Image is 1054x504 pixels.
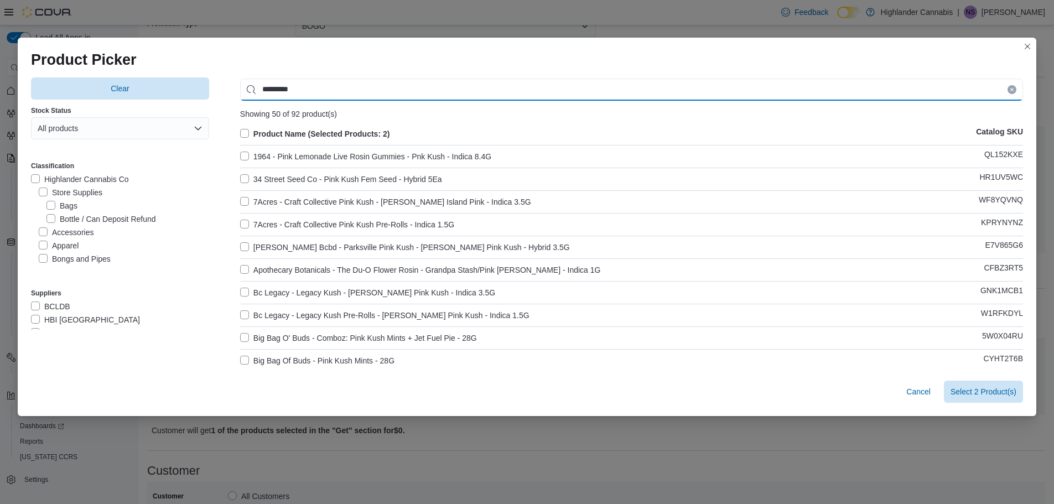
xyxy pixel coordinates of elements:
label: Cleaning Supplies [39,266,115,279]
label: Highlander Cannabis Co [31,173,129,186]
p: HR1UV5WC [979,173,1023,186]
h1: Product Picker [31,51,137,69]
label: Product Name (Selected Products: 2) [240,127,390,141]
label: Bc Legacy - Legacy Kush - [PERSON_NAME] Pink Kush - Indica 3.5G [240,286,495,299]
p: 5W0X04RU [982,331,1023,345]
label: BCLDB [31,300,70,313]
div: Showing 50 of 92 product(s) [240,110,1023,118]
label: Apparel [39,239,79,252]
button: Cancel [902,381,935,403]
label: Suppliers [31,289,61,298]
input: Use aria labels when no actual label is in use [240,79,1023,101]
label: [PERSON_NAME] Bcbd - Parksville Pink Kush - [PERSON_NAME] Pink Kush - Hybrid 3.5G [240,241,570,254]
span: Clear [111,83,129,94]
p: W1RFKDYL [981,309,1023,322]
label: Store Supplies [39,186,102,199]
label: Stock Status [31,106,71,115]
label: 1964 - Pink Lemonade Live Rosin Gummies - Pnk Kush - Indica 8.4G [240,150,491,163]
label: Classification [31,162,74,170]
p: GNK1MCB1 [980,286,1023,299]
p: E7V865G6 [985,241,1024,254]
label: Big Bag Of Buds - Pink Kush Mints - 28G [240,354,394,367]
label: Big Bag O' Buds - Comboz: Pink Kush Mints + Jet Fuel Pie - 28G [240,331,477,345]
p: KPRYNYNZ [981,218,1023,231]
label: Bags [46,199,77,212]
label: Accessories [39,226,94,239]
p: CYHT2T6B [983,354,1023,367]
button: Select 2 Product(s) [944,381,1023,403]
p: WF8YQVNQ [979,195,1023,209]
label: 34 Street Seed Co - Pink Kush Fem Seed - Hybrid 5Ea [240,173,442,186]
span: Select 2 Product(s) [951,386,1016,397]
label: Bottle / Can Deposit Refund [46,212,156,226]
p: CFBZ3RT5 [984,263,1023,277]
button: Closes this modal window [1021,40,1034,53]
label: Bc Legacy - Legacy Kush Pre-Rolls - [PERSON_NAME] Pink Kush - Indica 1.5G [240,309,529,322]
label: Apothecary Botanicals - The Du-O Flower Rosin - Grandpa Stash/Pink [PERSON_NAME] - Indica 1G [240,263,601,277]
button: Clear [31,77,209,100]
label: Bongs and Pipes [39,252,111,266]
label: 7Acres - Craft Collective Pink Kush Pre-Rolls - Indica 1.5G [240,218,454,231]
p: QL152KXE [984,150,1023,163]
label: [PERSON_NAME] [31,326,108,340]
label: HBI [GEOGRAPHIC_DATA] [31,313,140,326]
button: Clear input [1008,85,1016,94]
span: Cancel [906,386,931,397]
p: Catalog SKU [976,127,1023,141]
button: All products [31,117,209,139]
label: 7Acres - Craft Collective Pink Kush - [PERSON_NAME] Island Pink - Indica 3.5G [240,195,531,209]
